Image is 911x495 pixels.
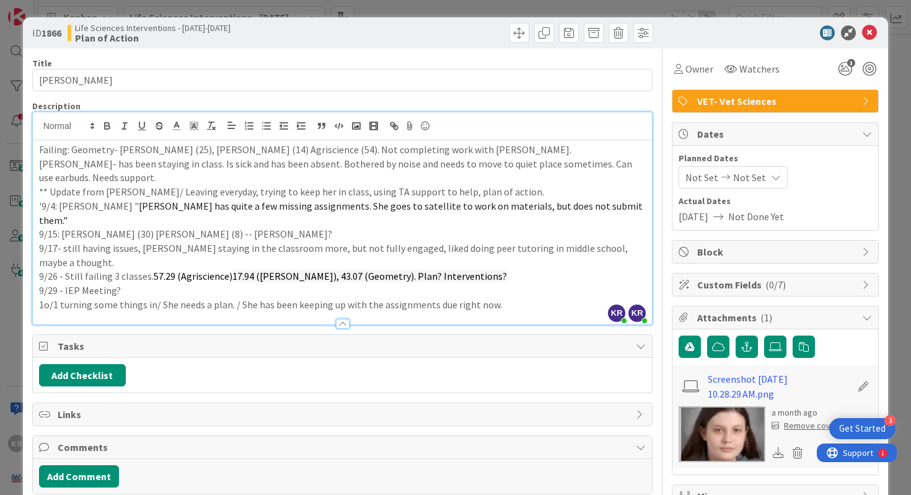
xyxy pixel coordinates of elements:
p: '9/4: [PERSON_NAME] " [39,199,646,227]
span: Comments [58,440,630,455]
b: Plan of Action [75,33,231,43]
button: Add Checklist [39,364,126,386]
span: Attachments [697,310,856,325]
span: Dates [697,127,856,141]
span: Watchers [739,61,780,76]
span: Support [26,2,56,17]
label: Title [32,58,52,69]
span: ( 1 ) [760,311,772,324]
input: type card name here... [32,69,653,91]
span: Not Set [685,170,718,185]
span: Block [697,244,856,259]
span: [PERSON_NAME] has quite a few missing assignments. She goes to satellite to work on materials, bu... [39,200,645,226]
div: Open Get Started checklist, remaining modules: 3 [829,418,896,439]
p: 1o/1 turning some things in/ She needs a plan. / She has been keeping up with the assignments due... [39,298,646,312]
div: 1 [64,5,68,15]
span: Links [58,407,630,422]
div: Get Started [839,422,886,435]
p: 9/26 - Still failing 3 classes. [39,269,646,283]
div: Remove cover [772,419,838,432]
span: Owner [685,61,713,76]
span: KR [628,305,646,322]
div: a month ago [772,406,838,419]
p: ** Update from [PERSON_NAME]/ Leaving everyday, trying to keep her in class, using TA support to ... [39,185,646,199]
p: 9/15: [PERSON_NAME] (30) [PERSON_NAME] (8) -- [PERSON_NAME]? [39,227,646,241]
div: 3 [884,415,896,426]
p: Failing: Geometry- [PERSON_NAME] (25), [PERSON_NAME] (14) Agriscience (54). Not completing work w... [39,143,646,185]
span: KR [608,305,625,322]
span: [DATE] [679,209,708,224]
button: Add Comment [39,465,119,488]
a: Screenshot [DATE] 10.28.29 AM.png [708,372,852,401]
span: 57.29 (Agriscience) [154,270,232,282]
span: ( 0/7 ) [765,279,786,291]
span: Not Done Yet [728,209,784,224]
span: Tasks [58,339,630,354]
span: 17.94 ([PERSON_NAME]), 43.07 (Geometry). Plan? Interventions? [232,270,507,282]
p: 9/29 - IEP Meeting? [39,283,646,298]
span: 3 [847,59,855,67]
span: VET- Vet Sciences [697,94,856,109]
p: 9/17- still having issues, [PERSON_NAME] staying in the classroom more, but not fully engaged, li... [39,241,646,269]
div: Download [772,445,785,461]
span: Custom Fields [697,277,856,292]
span: ID [32,25,61,40]
span: Actual Dates [679,195,872,208]
span: Life Sciences Interventions - [DATE]-[DATE] [75,23,231,33]
span: Description [32,100,81,112]
b: 1866 [42,27,61,39]
span: Not Set [733,170,766,185]
span: Planned Dates [679,152,872,165]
